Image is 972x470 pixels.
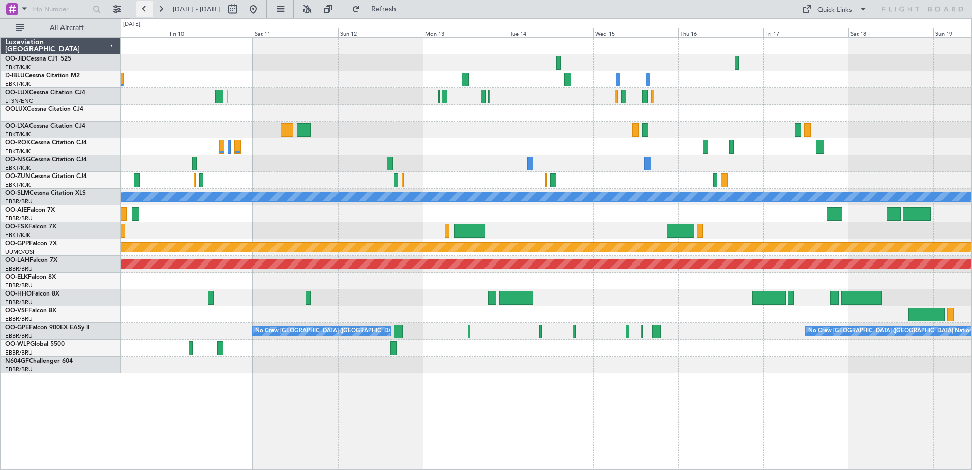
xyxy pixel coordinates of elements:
span: OOLUX [5,106,27,112]
span: N604GF [5,358,29,364]
a: OO-HHOFalcon 8X [5,291,59,297]
button: Quick Links [797,1,872,17]
a: LFSN/ENC [5,97,33,105]
a: OO-SLMCessna Citation XLS [5,190,86,196]
a: EBKT/KJK [5,148,31,155]
div: Fri 17 [763,28,848,37]
span: OO-AIE [5,207,27,213]
span: OO-LXA [5,123,29,129]
span: OO-LUX [5,90,29,96]
a: OO-JIDCessna CJ1 525 [5,56,71,62]
button: All Aircraft [11,20,110,36]
div: Wed 15 [593,28,678,37]
span: OO-ELK [5,274,28,280]
span: OO-FSX [5,224,28,230]
a: EBBR/BRU [5,299,33,306]
button: Refresh [347,1,408,17]
a: EBBR/BRU [5,282,33,289]
a: OOLUXCessna Citation CJ4 [5,106,83,112]
span: D-IBLU [5,73,25,79]
span: OO-ROK [5,140,31,146]
span: OO-VSF [5,308,28,314]
div: Fri 10 [168,28,253,37]
div: Quick Links [817,5,852,15]
span: OO-WLP [5,341,30,347]
a: UUMO/OSF [5,248,36,256]
input: Trip Number [31,2,89,17]
span: Refresh [362,6,405,13]
div: Sat 18 [848,28,933,37]
a: EBKT/KJK [5,131,31,138]
span: OO-JID [5,56,26,62]
span: OO-ZUN [5,173,31,180]
a: EBBR/BRU [5,366,33,373]
a: EBBR/BRU [5,349,33,357]
span: OO-HHO [5,291,32,297]
a: OO-LAHFalcon 7X [5,257,57,263]
div: Mon 13 [423,28,508,37]
a: EBKT/KJK [5,164,31,172]
a: OO-AIEFalcon 7X [5,207,55,213]
span: OO-NSG [5,157,31,163]
a: EBKT/KJK [5,231,31,239]
span: OO-SLM [5,190,29,196]
span: [DATE] - [DATE] [173,5,221,14]
a: OO-WLPGlobal 5500 [5,341,65,347]
div: No Crew [GEOGRAPHIC_DATA] ([GEOGRAPHIC_DATA] National) [255,324,426,339]
a: EBBR/BRU [5,332,33,340]
div: Thu 9 [83,28,168,37]
a: OO-VSFFalcon 8X [5,308,56,314]
span: All Aircraft [26,24,107,32]
div: [DATE] [123,20,140,29]
a: OO-ELKFalcon 8X [5,274,56,280]
a: EBBR/BRU [5,198,33,205]
span: OO-LAH [5,257,29,263]
div: Sun 12 [338,28,423,37]
a: N604GFChallenger 604 [5,358,73,364]
a: OO-FSXFalcon 7X [5,224,56,230]
div: Thu 16 [678,28,763,37]
a: OO-ROKCessna Citation CJ4 [5,140,87,146]
a: EBBR/BRU [5,315,33,323]
a: OO-LUXCessna Citation CJ4 [5,90,85,96]
a: OO-GPEFalcon 900EX EASy II [5,325,89,331]
a: OO-GPPFalcon 7X [5,241,57,247]
a: EBBR/BRU [5,265,33,273]
div: Tue 14 [508,28,593,37]
a: D-IBLUCessna Citation M2 [5,73,80,79]
a: EBKT/KJK [5,80,31,88]
a: EBBR/BRU [5,215,33,222]
span: OO-GPE [5,325,29,331]
a: OO-LXACessna Citation CJ4 [5,123,85,129]
div: Sat 11 [253,28,338,37]
a: OO-ZUNCessna Citation CJ4 [5,173,87,180]
a: OO-NSGCessna Citation CJ4 [5,157,87,163]
a: EBKT/KJK [5,64,31,71]
span: OO-GPP [5,241,29,247]
a: EBKT/KJK [5,181,31,189]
